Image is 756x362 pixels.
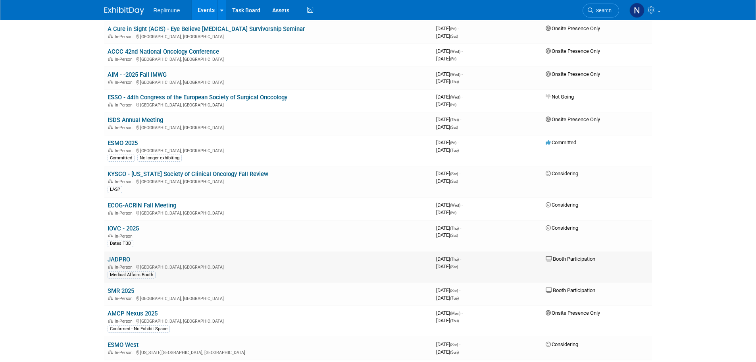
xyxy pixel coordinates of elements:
[115,211,135,216] span: In-Person
[436,147,459,153] span: [DATE]
[546,225,578,231] span: Considering
[115,296,135,301] span: In-Person
[108,186,122,193] div: LAS?
[115,234,135,239] span: In-Person
[108,155,135,162] div: Committed
[450,103,456,107] span: (Fri)
[108,287,134,294] a: SMR 2025
[115,103,135,108] span: In-Person
[450,311,460,316] span: (Mon)
[546,48,600,54] span: Onsite Presence Only
[436,25,459,31] span: [DATE]
[108,240,133,247] div: Dates TBD
[108,179,113,183] img: In-Person Event
[108,125,113,129] img: In-Person Event
[108,317,430,324] div: [GEOGRAPHIC_DATA], [GEOGRAPHIC_DATA]
[458,139,459,145] span: -
[459,341,460,347] span: -
[460,116,461,122] span: -
[450,148,459,153] span: (Tue)
[108,265,113,269] img: In-Person Event
[108,139,138,147] a: ESMO 2025
[108,211,113,215] img: In-Person Event
[546,116,600,122] span: Onsite Presence Only
[546,287,595,293] span: Booth Participation
[108,319,113,323] img: In-Person Event
[546,341,578,347] span: Considering
[460,225,461,231] span: -
[115,265,135,270] span: In-Person
[629,3,644,18] img: Nicole Schaeffner
[108,178,430,184] div: [GEOGRAPHIC_DATA], [GEOGRAPHIC_DATA]
[436,124,458,130] span: [DATE]
[450,343,458,347] span: (Sat)
[115,350,135,355] span: In-Person
[450,79,459,84] span: (Thu)
[459,170,460,176] span: -
[108,295,430,301] div: [GEOGRAPHIC_DATA], [GEOGRAPHIC_DATA]
[450,57,456,61] span: (Fri)
[436,295,459,301] span: [DATE]
[546,71,600,77] span: Onsite Presence Only
[450,118,459,122] span: (Thu)
[115,80,135,85] span: In-Person
[450,226,459,230] span: (Thu)
[450,233,458,238] span: (Sat)
[450,288,458,293] span: (Sat)
[115,125,135,130] span: In-Person
[459,287,460,293] span: -
[436,101,456,107] span: [DATE]
[108,103,113,106] img: In-Person Event
[450,203,460,207] span: (Wed)
[154,7,180,14] span: Replimune
[108,94,287,101] a: ESSO - 44th Congress of the European Society of Surgical Onccology
[450,172,458,176] span: (Sat)
[593,8,612,14] span: Search
[115,179,135,184] span: In-Person
[450,350,459,354] span: (Sun)
[546,256,595,262] span: Booth Participation
[108,57,113,61] img: In-Person Event
[450,95,460,99] span: (Wed)
[450,319,459,323] span: (Thu)
[436,256,461,262] span: [DATE]
[436,170,460,176] span: [DATE]
[436,287,460,293] span: [DATE]
[546,170,578,176] span: Considering
[108,225,139,232] a: IOVC - 2025
[450,265,458,269] span: (Sat)
[546,202,578,208] span: Considering
[436,71,463,77] span: [DATE]
[108,79,430,85] div: [GEOGRAPHIC_DATA], [GEOGRAPHIC_DATA]
[104,7,144,15] img: ExhibitDay
[108,256,130,263] a: JADPRO
[460,256,461,262] span: -
[108,116,163,124] a: ISDS Annual Meeting
[108,80,113,84] img: In-Person Event
[108,25,305,33] a: A Cure in Sight (ACIS) - Eye Believe [MEDICAL_DATA] Survivorship Seminar
[450,141,456,145] span: (Fri)
[436,78,459,84] span: [DATE]
[436,341,460,347] span: [DATE]
[108,124,430,130] div: [GEOGRAPHIC_DATA], [GEOGRAPHIC_DATA]
[546,25,600,31] span: Onsite Presence Only
[115,57,135,62] span: In-Person
[450,27,456,31] span: (Fri)
[108,350,113,354] img: In-Person Event
[436,139,459,145] span: [DATE]
[436,48,463,54] span: [DATE]
[108,263,430,270] div: [GEOGRAPHIC_DATA], [GEOGRAPHIC_DATA]
[546,310,600,316] span: Onsite Presence Only
[108,271,156,279] div: Medical Affairs Booth
[436,310,463,316] span: [DATE]
[108,296,113,300] img: In-Person Event
[436,317,459,323] span: [DATE]
[108,101,430,108] div: [GEOGRAPHIC_DATA], [GEOGRAPHIC_DATA]
[137,155,182,162] div: No longer exhibiting
[462,48,463,54] span: -
[108,147,430,153] div: [GEOGRAPHIC_DATA], [GEOGRAPHIC_DATA]
[108,56,430,62] div: [GEOGRAPHIC_DATA], [GEOGRAPHIC_DATA]
[436,225,461,231] span: [DATE]
[450,49,460,54] span: (Wed)
[108,209,430,216] div: [GEOGRAPHIC_DATA], [GEOGRAPHIC_DATA]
